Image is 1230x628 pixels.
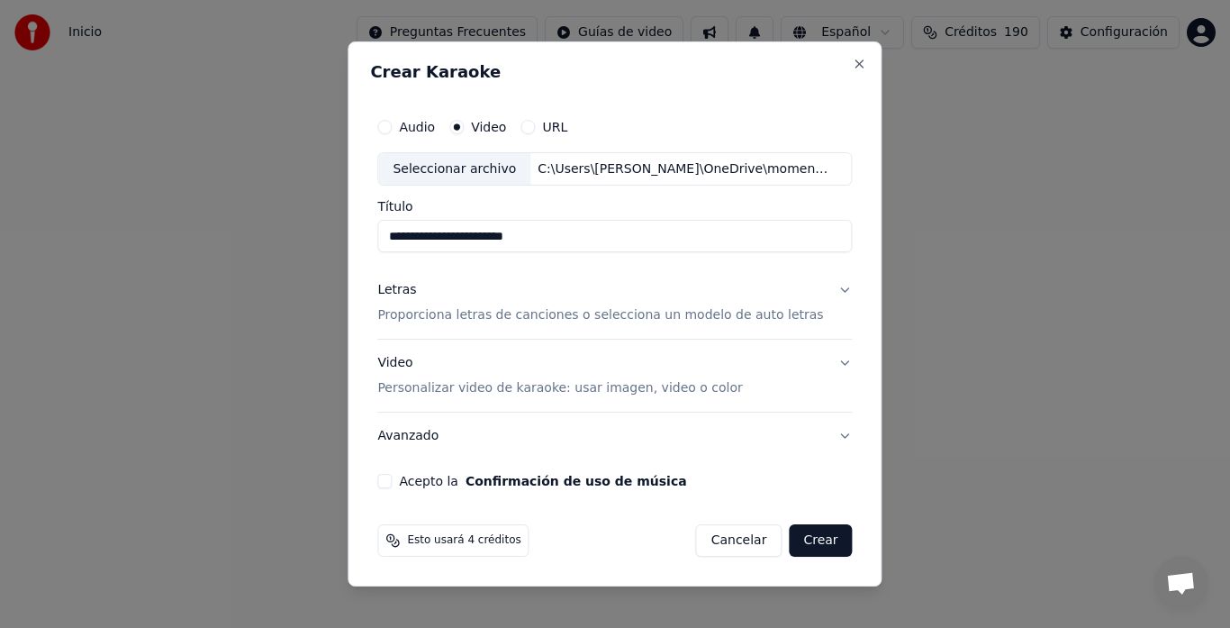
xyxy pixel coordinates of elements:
div: C:\Users\[PERSON_NAME]\OneDrive\momentanios\Skrivbord\pedidas\[PERSON_NAME].mp4 [530,160,837,178]
div: Video [377,355,742,398]
label: URL [542,121,567,133]
button: LetrasProporciona letras de canciones o selecciona un modelo de auto letras [377,268,852,340]
label: Acepto la [399,475,686,487]
label: Audio [399,121,435,133]
h2: Crear Karaoke [370,64,859,80]
button: VideoPersonalizar video de karaoke: usar imagen, video o color [377,341,852,413]
p: Personalizar video de karaoke: usar imagen, video o color [377,379,742,397]
button: Crear [789,524,852,557]
label: Video [471,121,506,133]
div: Seleccionar archivo [378,153,530,186]
span: Esto usará 4 créditos [407,533,520,548]
button: Acepto la [466,475,687,487]
label: Título [377,201,852,214]
div: Letras [377,282,416,300]
p: Proporciona letras de canciones o selecciona un modelo de auto letras [377,307,823,325]
button: Avanzado [377,413,852,460]
button: Cancelar [696,524,782,557]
